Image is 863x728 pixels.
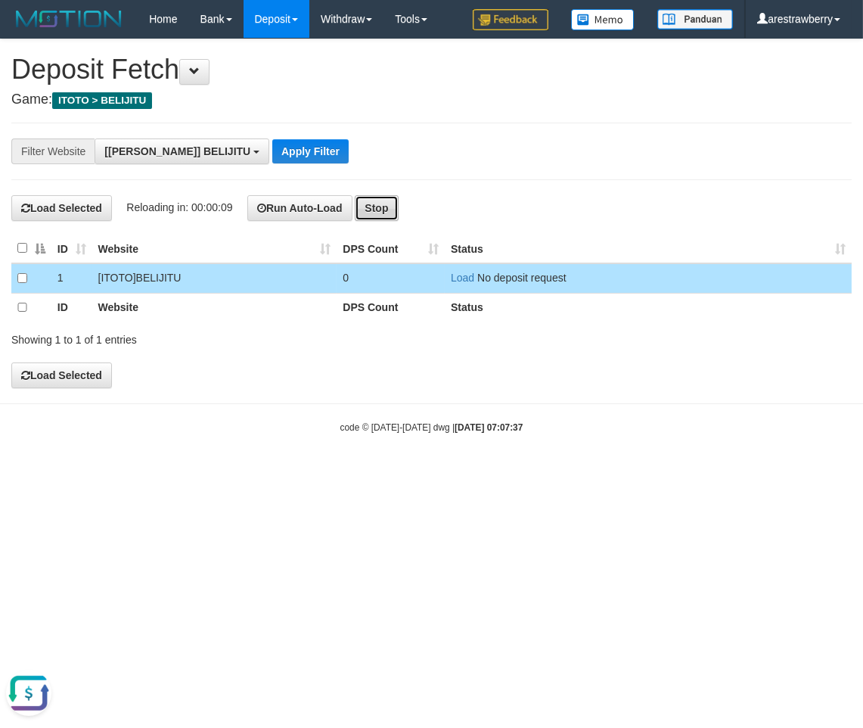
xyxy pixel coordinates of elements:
th: Status: activate to sort column ascending [445,234,852,263]
th: DPS Count: activate to sort column ascending [337,234,445,263]
th: Status [445,293,852,322]
img: Button%20Memo.svg [571,9,635,30]
th: ID [51,293,92,322]
th: Website [92,293,337,322]
h4: Game: [11,92,852,107]
span: ITOTO > BELIJITU [52,92,152,109]
h1: Deposit Fetch [11,54,852,85]
button: Open LiveChat chat widget [6,6,51,51]
span: No deposit request [477,272,567,284]
button: Load Selected [11,362,112,388]
div: Showing 1 to 1 of 1 entries [11,326,348,347]
th: ID: activate to sort column ascending [51,234,92,263]
span: 0 [343,272,349,284]
span: [[PERSON_NAME]] BELIJITU [104,145,250,157]
td: [ITOTO] BELIJITU [92,263,337,293]
button: Stop [355,195,398,221]
td: 1 [51,263,92,293]
button: Load Selected [11,195,112,221]
strong: [DATE] 07:07:37 [455,422,523,433]
button: Apply Filter [272,139,349,163]
th: Website: activate to sort column ascending [92,234,337,263]
th: DPS Count [337,293,445,322]
div: Filter Website [11,138,95,164]
a: Load [451,272,474,284]
button: Run Auto-Load [247,195,352,221]
img: MOTION_logo.png [11,8,126,30]
span: Reloading in: 00:00:09 [126,201,232,213]
img: Feedback.jpg [473,9,548,30]
img: panduan.png [657,9,733,30]
button: [[PERSON_NAME]] BELIJITU [95,138,269,164]
small: code © [DATE]-[DATE] dwg | [340,422,523,433]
